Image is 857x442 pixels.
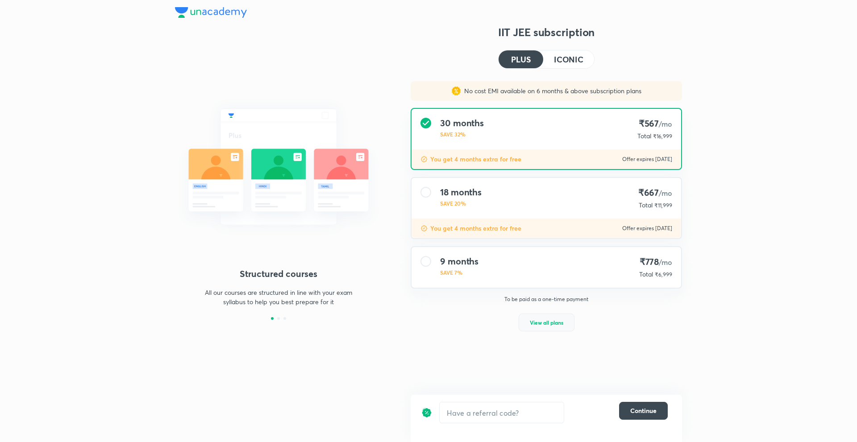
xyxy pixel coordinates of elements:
[659,119,672,128] span: /mo
[543,50,594,68] button: ICONIC
[622,156,672,163] p: Offer expires [DATE]
[420,156,428,163] img: discount
[421,402,432,423] img: discount
[175,89,382,244] img: daily_live_classes_be8fa5af21.svg
[655,271,672,278] span: ₹6,999
[654,202,672,209] span: ₹11,999
[499,50,543,68] button: PLUS
[440,187,482,198] h4: 18 months
[452,87,461,95] img: sales discount
[519,314,574,331] button: View all plans
[636,256,672,268] h4: ₹778
[420,225,428,232] img: discount
[461,87,641,95] p: No cost EMI available on 6 months & above subscription plans
[639,201,653,210] p: Total
[659,188,672,198] span: /mo
[653,133,672,140] span: ₹16,999
[440,118,484,128] h4: 30 months
[554,55,583,63] h4: ICONIC
[622,225,672,232] p: Offer expires [DATE]
[201,288,356,306] p: All our courses are structured in line with your exam syllabus to help you best prepare for it
[430,155,521,164] p: You get 4 months extra for free
[440,402,564,423] input: Have a referral code?
[630,406,657,415] span: Continue
[659,257,672,267] span: /mo
[530,318,563,327] span: View all plans
[635,187,672,199] h4: ₹667
[440,269,478,277] p: SAVE 7%
[440,130,484,138] p: SAVE 32%
[637,132,651,140] p: Total
[175,7,247,18] img: Company Logo
[639,270,653,279] p: Total
[430,224,521,233] p: You get 4 months extra for free
[175,267,382,281] h4: Structured courses
[440,199,482,207] p: SAVE 20%
[634,118,672,130] h4: ₹567
[619,402,668,420] button: Continue
[511,55,531,63] h4: PLUS
[404,296,689,303] p: To be paid as a one-time payment
[440,256,478,267] h4: 9 months
[411,25,682,39] h3: IIT JEE subscription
